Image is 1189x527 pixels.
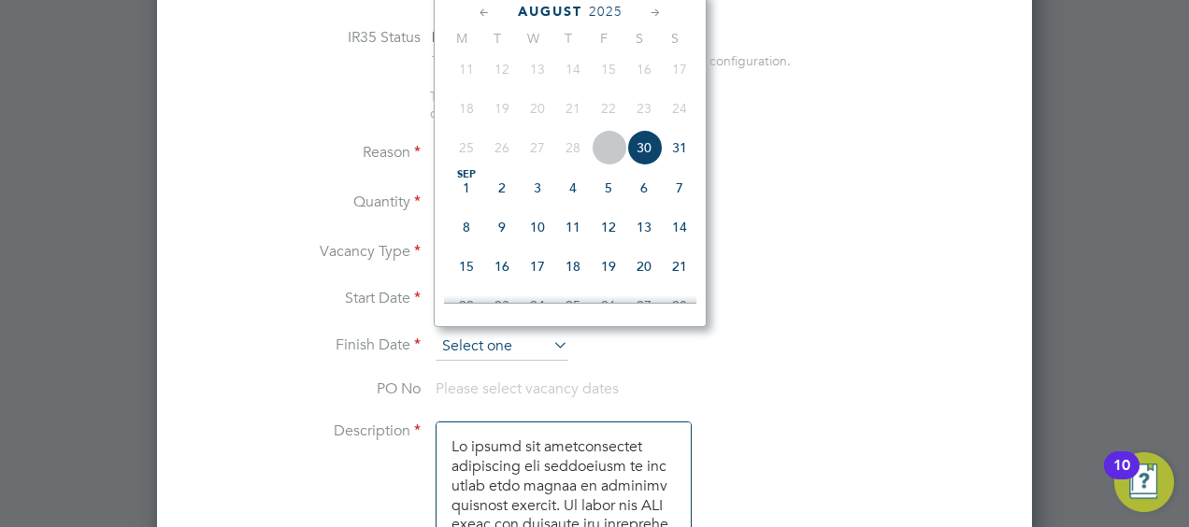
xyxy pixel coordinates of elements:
span: 23 [626,91,662,126]
span: 19 [591,249,626,284]
span: 26 [591,288,626,323]
span: 11 [449,51,484,87]
span: T [551,30,586,47]
span: 25 [449,130,484,165]
span: 28 [662,288,697,323]
input: Select one [436,333,568,361]
span: 29 [591,130,626,165]
span: 13 [626,209,662,245]
span: 19 [484,91,520,126]
span: 24 [662,91,697,126]
span: 6 [626,170,662,206]
span: 25 [555,288,591,323]
span: 12 [484,51,520,87]
span: 31 [662,130,697,165]
span: 22 [449,288,484,323]
span: 15 [449,249,484,284]
span: S [657,30,693,47]
span: 18 [555,249,591,284]
span: 24 [520,288,555,323]
span: W [515,30,551,47]
span: 21 [662,249,697,284]
span: F [586,30,622,47]
span: 7 [662,170,697,206]
span: 20 [520,91,555,126]
label: Reason [187,143,421,163]
span: 16 [626,51,662,87]
span: Please select vacancy dates [436,379,619,398]
span: 3 [520,170,555,206]
div: 10 [1113,465,1130,490]
span: 1 [449,170,484,206]
button: Open Resource Center, 10 new notifications [1114,452,1174,512]
span: 2 [484,170,520,206]
label: PO No [187,379,421,399]
span: 9 [484,209,520,245]
span: 5 [591,170,626,206]
label: IR35 Status [187,28,421,48]
label: Quantity [187,192,421,212]
span: 17 [520,249,555,284]
span: 28 [555,130,591,165]
label: Finish Date [187,335,421,355]
span: S [622,30,657,47]
span: T [480,30,515,47]
span: The status determination for this position can be updated after creating the vacancy [430,88,682,121]
span: 30 [626,130,662,165]
span: 10 [520,209,555,245]
span: 21 [555,91,591,126]
span: 26 [484,130,520,165]
span: 23 [484,288,520,323]
span: 27 [520,130,555,165]
span: August [518,4,582,20]
label: Vacancy Type [187,242,421,262]
span: 20 [626,249,662,284]
span: 4 [555,170,591,206]
label: Description [187,421,421,441]
label: Start Date [187,289,421,308]
span: 12 [591,209,626,245]
span: 27 [626,288,662,323]
span: 8 [449,209,484,245]
span: 22 [591,91,626,126]
div: This feature can be enabled under this client's configuration. [432,48,791,69]
span: Disabled for this client. [432,28,584,47]
span: 14 [662,209,697,245]
span: 16 [484,249,520,284]
span: 11 [555,209,591,245]
span: 17 [662,51,697,87]
span: 13 [520,51,555,87]
span: 14 [555,51,591,87]
span: 2025 [589,4,623,20]
span: 15 [591,51,626,87]
span: M [444,30,480,47]
span: Sep [449,170,484,179]
span: 18 [449,91,484,126]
